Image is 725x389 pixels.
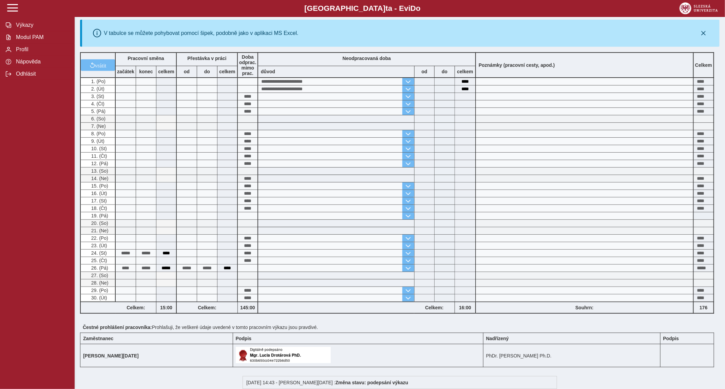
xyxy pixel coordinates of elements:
[81,59,115,71] button: vrátit
[455,305,475,310] b: 16:00
[80,175,116,182] div: Odpracovaná doba v sobotu nebo v neděli.
[14,71,69,77] span: Odhlásit
[20,4,705,13] b: [GEOGRAPHIC_DATA] a - Evi
[236,336,252,341] b: Podpis
[116,69,136,74] b: začátek
[90,206,107,211] span: 18. (Čt)
[90,168,108,174] span: 13. (So)
[90,161,108,166] span: 12. (Pá)
[90,198,107,203] span: 17. (St)
[80,322,720,333] div: Prohlašuji, že veškeré údaje uvedené v tomto pracovním výkazu jsou pravdivé.
[90,280,109,286] span: 28. (Ne)
[90,146,107,151] span: 10. (St)
[243,376,557,389] div: [DATE] 14:43 - [PERSON_NAME][DATE] :
[336,380,408,385] b: Změna stavu: podepsání výkazu
[236,347,331,363] img: Digitálně podepsáno uživatelem
[483,344,660,367] td: PhDr. [PERSON_NAME] Ph.D.
[455,69,475,74] b: celkem
[343,56,391,61] b: Neodpracovaná doba
[476,62,558,68] b: Poznámky (pracovní cesty, apod.)
[663,336,679,341] b: Podpis
[90,138,104,144] span: 9. (Út)
[90,131,106,136] span: 8. (Po)
[416,4,421,13] span: o
[104,30,299,36] div: V tabulce se můžete pohybovat pomocí šipek, podobně jako v aplikaci MS Excel.
[136,69,156,74] b: konec
[156,305,176,310] b: 15:00
[90,153,107,159] span: 11. (Čt)
[90,220,108,226] span: 20. (So)
[411,4,416,13] span: D
[177,69,197,74] b: od
[239,54,256,76] b: Doba odprac. mimo prac.
[90,86,104,92] span: 2. (Út)
[238,305,257,310] b: 145:00
[14,59,69,65] span: Nápověda
[217,69,237,74] b: celkem
[116,305,156,310] b: Celkem:
[680,2,718,14] img: logo_web_su.png
[90,191,107,196] span: 16. (Út)
[575,305,594,310] b: Souhrn:
[90,273,108,278] span: 27. (So)
[90,243,107,248] span: 23. (Út)
[14,34,69,40] span: Modul PAM
[385,4,388,13] span: t
[90,250,107,256] span: 24. (St)
[694,305,713,310] b: 176
[486,336,509,341] b: Nadřízený
[695,62,712,68] b: Celkem
[90,79,106,84] span: 1. (Po)
[156,69,176,74] b: celkem
[83,325,152,330] b: Čestné prohlášení pracovníka:
[90,235,108,241] span: 22. (Po)
[90,116,106,121] span: 6. (So)
[261,69,275,74] b: důvod
[90,258,107,263] span: 25. (Čt)
[90,265,108,271] span: 26. (Pá)
[90,183,108,189] span: 15. (Po)
[83,336,113,341] b: Zaměstnanec
[14,46,69,53] span: Profil
[83,353,139,358] b: [PERSON_NAME][DATE]
[177,305,237,310] b: Celkem:
[435,69,455,74] b: do
[90,288,108,293] span: 29. (Po)
[90,94,104,99] span: 3. (St)
[415,69,434,74] b: od
[90,295,107,300] span: 30. (Út)
[90,101,104,106] span: 4. (Čt)
[197,69,217,74] b: do
[14,22,69,28] span: Výkazy
[90,213,108,218] span: 19. (Pá)
[95,62,107,68] span: vrátit
[187,56,226,61] b: Přestávka v práci
[90,109,106,114] span: 5. (Pá)
[414,305,455,310] b: Celkem:
[90,228,109,233] span: 21. (Ne)
[90,176,109,181] span: 14. (Ne)
[90,123,106,129] span: 7. (Ne)
[128,56,164,61] b: Pracovní směna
